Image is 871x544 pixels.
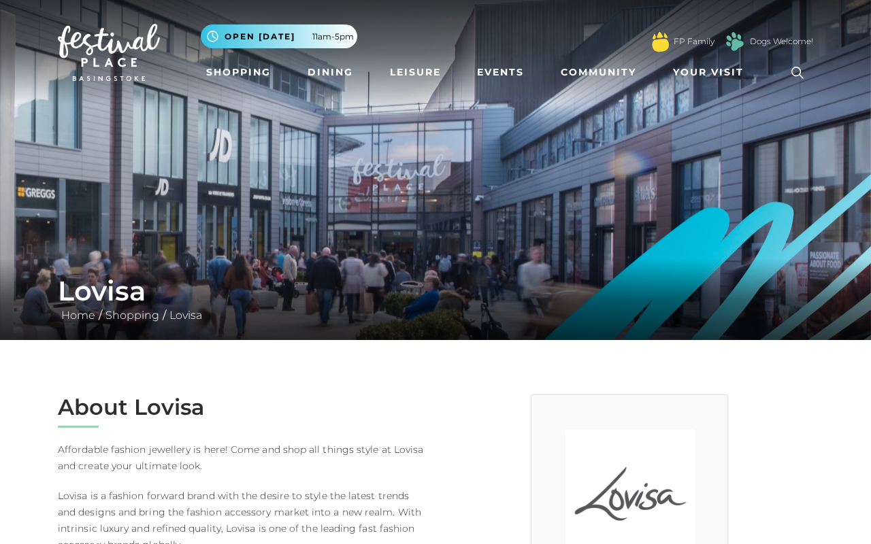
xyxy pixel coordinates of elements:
[472,60,529,85] a: Events
[58,275,813,307] h1: Lovisa
[674,35,714,48] a: FP Family
[673,65,744,80] span: Your Visit
[312,31,354,43] span: 11am-5pm
[668,60,756,85] a: Your Visit
[58,394,425,420] h2: About Lovisa
[225,31,295,43] span: Open [DATE]
[166,309,206,322] a: Lovisa
[750,35,813,48] a: Dogs Welcome!
[201,24,357,48] button: Open [DATE] 11am-5pm
[58,24,160,81] img: Festival Place Logo
[201,60,276,85] a: Shopping
[48,275,823,324] div: / /
[58,309,99,322] a: Home
[102,309,163,322] a: Shopping
[384,60,446,85] a: Leisure
[555,60,642,85] a: Community
[302,60,359,85] a: Dining
[58,441,425,474] p: Affordable fashion jewellery is here! Come and shop all things style at Lovisa and create your ul...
